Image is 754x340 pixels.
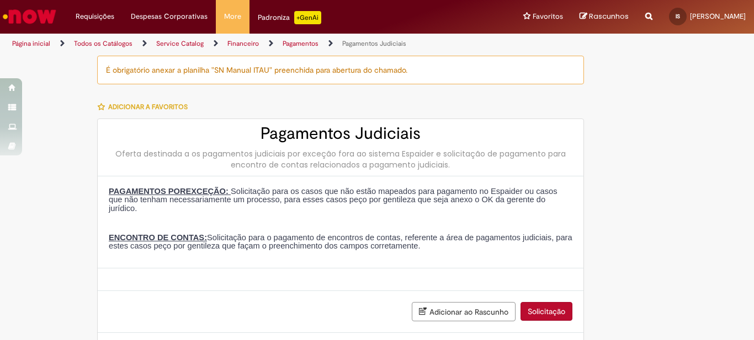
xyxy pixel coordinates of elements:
[131,11,208,22] span: Despesas Corporativas
[186,187,226,196] strong: EXCEÇÃO
[12,39,50,48] a: Página inicial
[109,187,557,213] span: Solicitação para os casos que não estão mapeados para pagamento no Espaider ou casos que não tenh...
[533,11,563,22] span: Favoritos
[109,148,572,170] div: Oferta destinada a os pagamentos judiciais por exceção fora ao sistema Espaider e solicitação de ...
[109,187,186,196] strong: PAGAMENTOS POR
[8,34,495,54] ul: Trilhas de página
[76,11,114,22] span: Requisições
[258,11,321,24] div: Padroniza
[226,187,229,196] strong: :
[589,11,629,21] span: Rascunhos
[521,302,572,321] button: Solicitação
[676,13,680,20] span: IS
[227,39,259,48] a: Financeiro
[109,233,207,242] u: ENCONTRO DE CONTAS:
[283,39,318,48] a: Pagamentos
[109,234,572,251] p: Solicitação para o pagamento de encontros de contas, referente a área de pagamentos judiciais, pa...
[108,102,188,111] span: Adicionar a Favoritos
[342,39,406,48] a: Pagamentos Judiciais
[412,302,516,321] button: Adicionar ao Rascunho
[690,12,746,21] span: [PERSON_NAME]
[74,39,132,48] a: Todos os Catálogos
[109,125,572,143] h2: Pagamentos Judiciais
[97,56,584,84] div: É obrigatório anexar a planilha "SN Manual ITAU" preenchida para abertura do chamado.
[580,12,629,22] a: Rascunhos
[224,11,241,22] span: More
[294,11,321,24] p: +GenAi
[156,39,204,48] a: Service Catalog
[1,6,58,28] img: ServiceNow
[97,95,194,118] button: Adicionar a Favoritos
